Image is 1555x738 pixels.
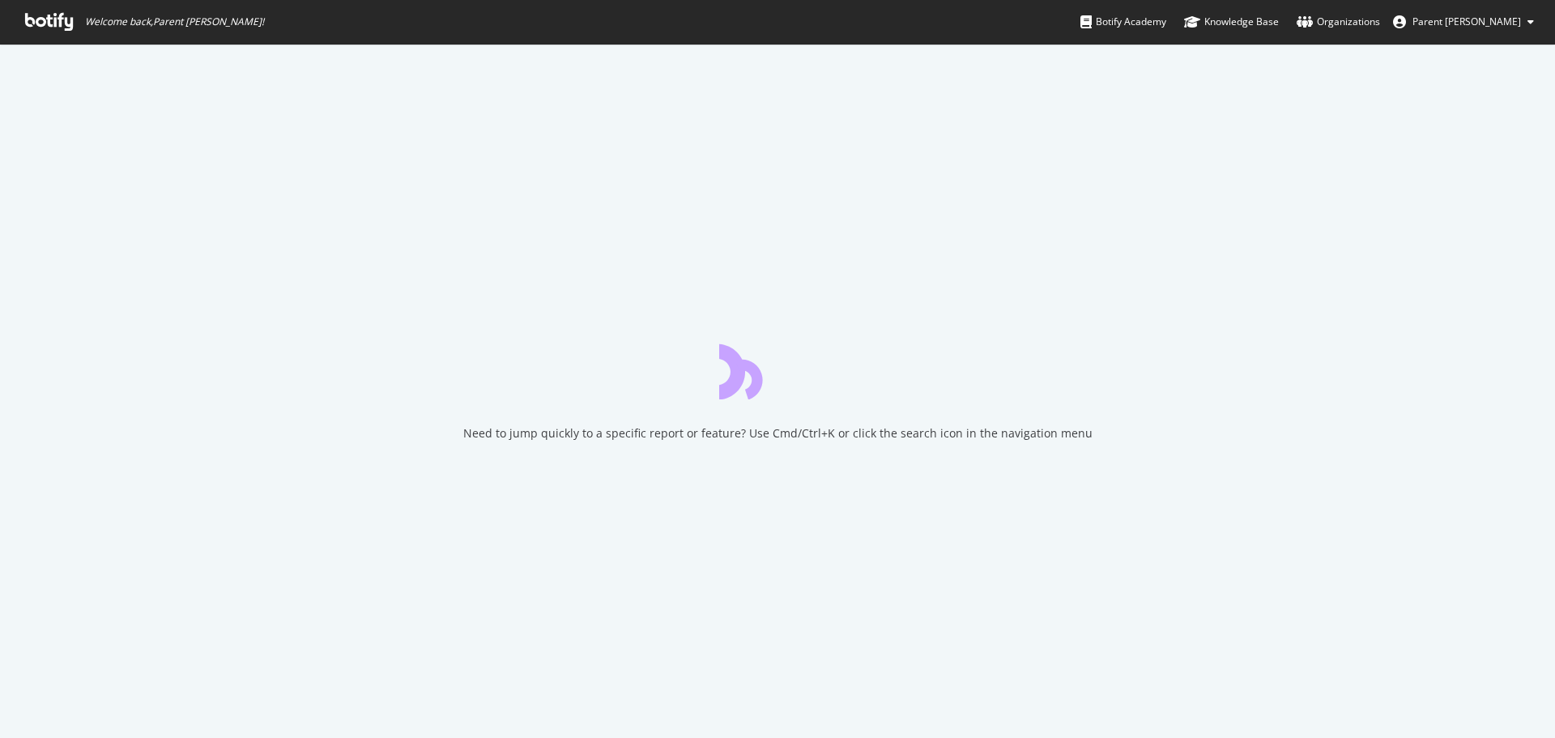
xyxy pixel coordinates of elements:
button: Parent [PERSON_NAME] [1380,9,1547,35]
span: Welcome back, Parent [PERSON_NAME] ! [85,15,264,28]
div: Knowledge Base [1184,14,1279,30]
div: animation [719,341,836,399]
div: Botify Academy [1080,14,1166,30]
div: Need to jump quickly to a specific report or feature? Use Cmd/Ctrl+K or click the search icon in ... [463,425,1093,442]
span: Parent Jeanne [1412,15,1521,28]
div: Organizations [1297,14,1380,30]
